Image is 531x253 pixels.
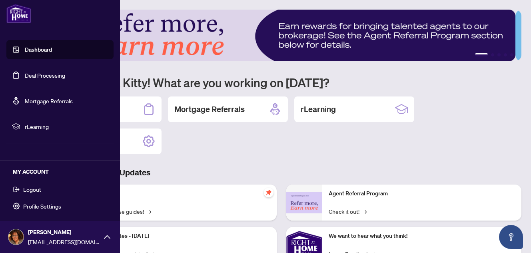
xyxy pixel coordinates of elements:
h2: Mortgage Referrals [174,104,245,115]
a: Dashboard [25,46,52,53]
p: Platform Updates - [DATE] [84,232,270,241]
img: Agent Referral Program [286,192,322,214]
img: Slide 0 [42,10,515,61]
button: 3 [497,53,501,56]
a: Check it out!→ [329,207,367,216]
h1: Welcome back Kitty! What are you working on [DATE]? [42,75,521,90]
span: pushpin [264,188,273,197]
button: Open asap [499,225,523,249]
button: Profile Settings [6,199,114,213]
h3: Brokerage & Industry Updates [42,167,521,178]
span: Profile Settings [23,200,61,213]
p: We want to hear what you think! [329,232,515,241]
a: Mortgage Referrals [25,97,73,104]
button: 1 [475,53,488,56]
p: Agent Referral Program [329,189,515,198]
button: Logout [6,183,114,196]
h2: rLearning [301,104,336,115]
h5: MY ACCOUNT [13,167,114,176]
button: 2 [491,53,494,56]
p: Self-Help [84,189,270,198]
a: Deal Processing [25,72,65,79]
span: Logout [23,183,41,196]
span: → [363,207,367,216]
span: [PERSON_NAME] [28,228,100,237]
span: → [147,207,151,216]
span: rLearning [25,122,108,131]
img: logo [6,4,31,23]
img: Profile Icon [8,229,24,245]
button: 5 [510,53,513,56]
span: [EMAIL_ADDRESS][DOMAIN_NAME] [28,237,100,246]
button: 4 [504,53,507,56]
